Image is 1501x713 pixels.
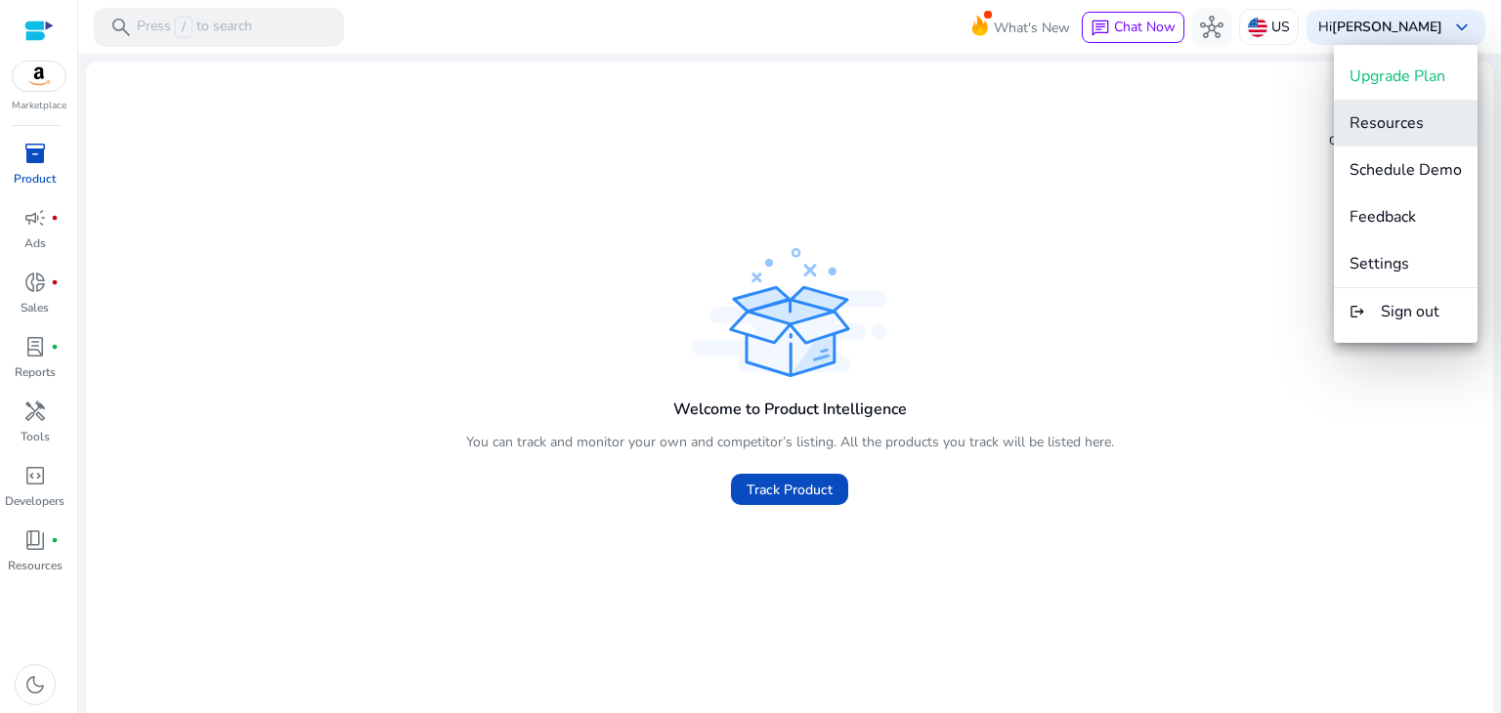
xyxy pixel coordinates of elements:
div: Conversation(s) [102,109,328,136]
span: Feedback [1350,206,1416,228]
span: Resources [1350,112,1424,134]
span: Schedule Demo [1350,159,1462,181]
span: Upgrade Plan [1350,65,1445,87]
span: Settings [1350,253,1409,274]
div: Chat Now [121,482,261,519]
div: Minimize live chat window [321,10,367,57]
span: Sign out [1381,301,1439,322]
mat-icon: logout [1350,300,1365,323]
span: No previous conversation [105,254,278,452]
